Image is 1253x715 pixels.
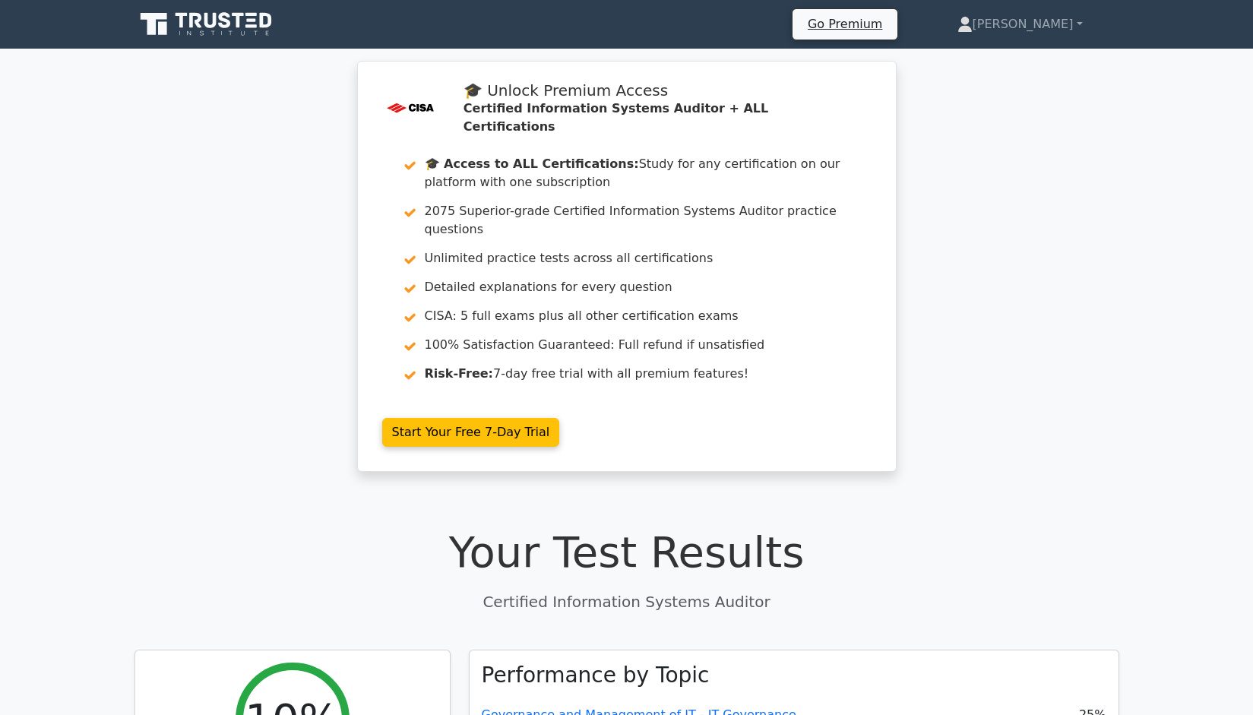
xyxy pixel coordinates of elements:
[482,663,710,688] h3: Performance by Topic
[921,9,1119,40] a: [PERSON_NAME]
[382,418,560,447] a: Start Your Free 7-Day Trial
[134,527,1119,577] h1: Your Test Results
[799,14,891,34] a: Go Premium
[134,590,1119,613] p: Certified Information Systems Auditor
